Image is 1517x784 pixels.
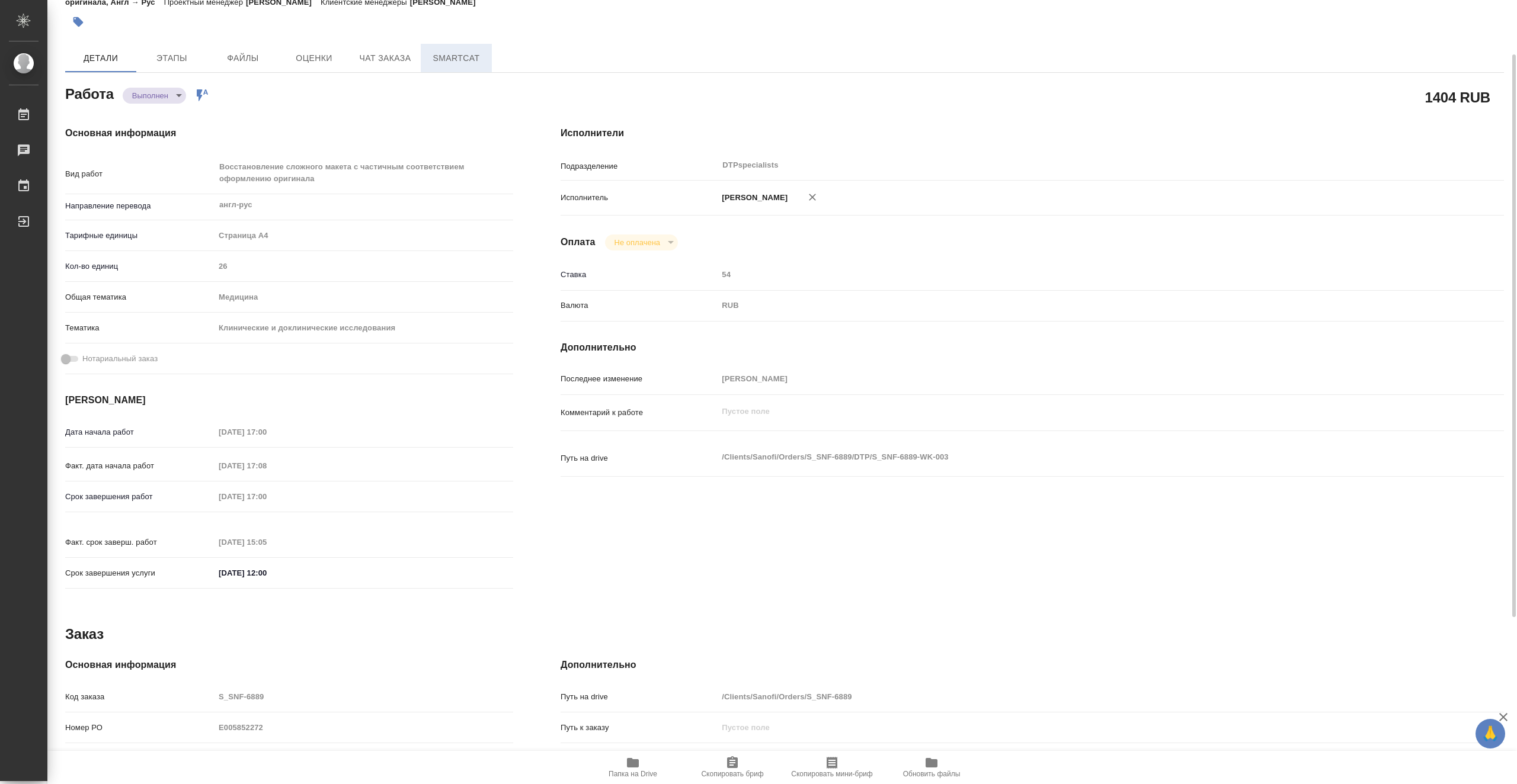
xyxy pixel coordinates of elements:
p: Дата начала работ [65,426,215,438]
h4: Основная информация [65,658,513,672]
span: Обновить файлы [903,770,961,778]
p: Тарифные единицы [65,230,215,242]
button: 🙏 [1476,719,1505,748]
p: Исполнитель [561,192,718,204]
div: RUB [718,295,1425,316]
h4: Оплата [561,235,596,249]
h4: Основная информация [65,126,513,140]
button: Удалить исполнителя [799,184,825,210]
p: Путь на drive [561,691,718,703]
h4: Дополнительно [561,340,1504,355]
div: Клинические и доклинические исследования [215,318,513,338]
input: Пустое поле [215,688,513,705]
span: Скопировать мини-бриф [791,770,872,778]
button: Добавить тэг [65,9,91,35]
span: SmartCat [428,51,485,66]
span: Нотариальный заказ [82,353,158,365]
p: Кол-во единиц [65,261,215,272]
input: Пустое поле [215,488,318,505]
p: Комментарий к работе [561,407,718,419]
span: Детали [72,51,129,66]
span: Чат заказа [357,51,414,66]
p: Код заказа [65,691,215,703]
p: Факт. срок заверш. работ [65,536,215,548]
p: Вид работ [65,168,215,180]
button: Обновить файлы [882,751,981,784]
p: [PERSON_NAME] [718,192,788,204]
input: Пустое поле [215,534,318,551]
p: Валюта [561,300,718,311]
input: Пустое поле [718,719,1425,736]
p: Факт. дата начала работ [65,460,215,472]
p: Срок завершения работ [65,491,215,503]
span: Скопировать бриф [701,770,763,778]
input: Пустое поле [215,719,513,736]
h2: 1404 RUB [1425,87,1490,107]
textarea: /Clients/Sanofi/Orders/S_SNF-6889/DTP/S_SNF-6889-WK-003 [718,447,1425,467]
p: Подразделение [561,160,718,172]
button: Скопировать мини-бриф [782,751,882,784]
input: ✎ Введи что-нибудь [215,564,318,581]
p: Номер РО [65,722,215,734]
button: Скопировать бриф [683,751,782,784]
input: Пустое поле [215,457,318,474]
p: Путь к заказу [561,722,718,734]
button: Не оплачена [611,237,664,248]
input: Пустое поле [718,370,1425,387]
input: Пустое поле [215,750,513,767]
p: Общая тематика [65,291,215,303]
h2: Работа [65,82,114,104]
div: Медицина [215,287,513,307]
p: Срок завершения услуги [65,567,215,579]
button: Выполнен [129,91,172,101]
p: Ставка [561,269,718,281]
p: Направление перевода [65,200,215,212]
div: Выполнен [123,88,186,104]
h2: Заказ [65,625,104,644]
input: Пустое поле [718,266,1425,283]
span: Папка на Drive [609,770,657,778]
input: Пустое поле [215,423,318,441]
button: Папка на Drive [583,751,683,784]
h4: Дополнительно [561,658,1504,672]
p: Последнее изменение [561,373,718,385]
span: Оценки [286,51,343,66]
input: Пустое поле [215,258,513,275]
div: Страница А4 [215,226,513,246]
span: Этапы [143,51,200,66]
span: 🙏 [1480,721,1500,746]
input: Пустое поле [718,688,1425,705]
p: Тематика [65,322,215,334]
h4: Исполнители [561,126,1504,140]
span: Файлы [215,51,271,66]
h4: [PERSON_NAME] [65,393,513,407]
p: Путь на drive [561,452,718,464]
div: Выполнен [605,234,678,250]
